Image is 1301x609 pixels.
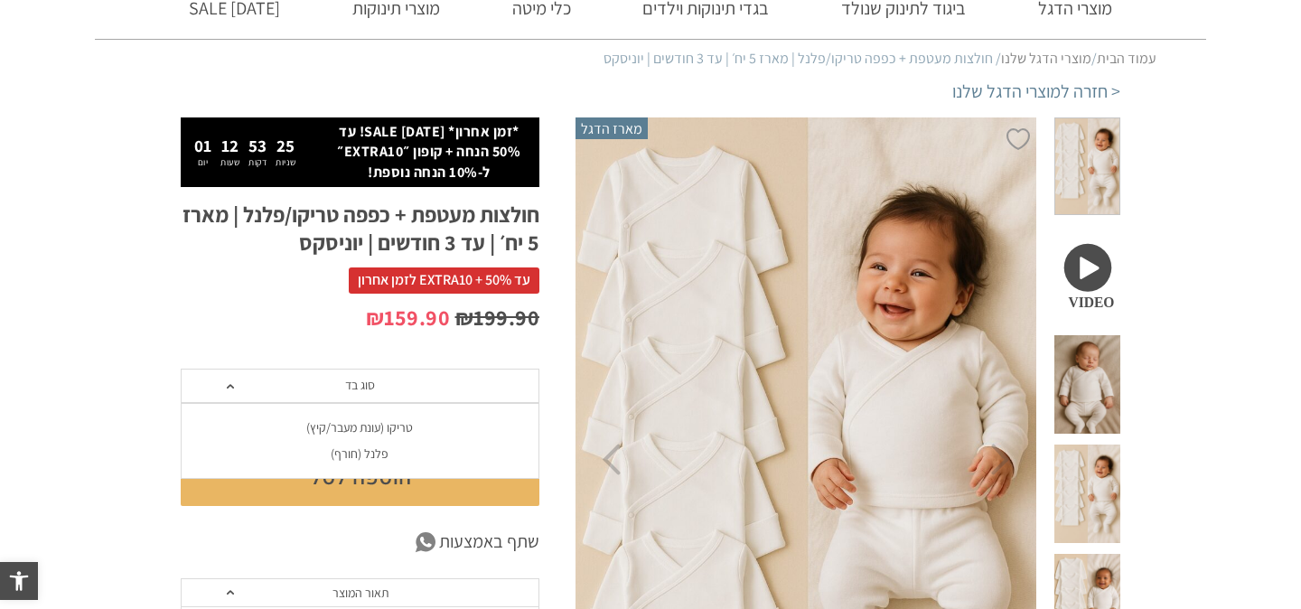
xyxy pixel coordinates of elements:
p: יום [194,158,211,167]
div: טריקו (עונת מעבר/קיץ) [180,420,538,436]
span: ₪ [366,303,385,332]
nav: Breadcrumb [145,49,1156,69]
bdi: 159.90 [366,303,451,332]
a: תאור המוצר [182,579,538,607]
span: עד 50% + EXTRA10 לזמן אחרון [349,267,539,293]
bdi: 199.90 [455,303,540,332]
span: מארז הדגל [576,117,648,139]
span: 01 [194,135,211,156]
a: מוצרי הדגל שלנו [1001,49,1091,68]
span: שתף באמצעות [439,529,539,556]
div: פלנל (חורף) [180,446,538,462]
button: Previous [602,444,621,475]
span: סוג בד [345,377,375,393]
p: *זמן אחרון* [DATE] SALE! עד 50% הנחה + קופון ״EXTRA10״ ל-10% הנחה נוספת! [328,122,530,183]
span: ₪ [455,303,474,332]
p: דקות [248,158,267,167]
p: שניות [276,158,296,167]
a: עמוד הבית [1097,49,1156,68]
a: שתף באמצעות [181,529,539,556]
p: שעות [220,158,239,167]
button: Next [991,444,1010,475]
span: 53 [248,135,267,156]
span: 25 [276,135,295,156]
span: 12 [221,135,239,156]
h1: חולצות מעטפת + כפפה טריקו/פלנל | מארז 5 יח׳ | עד 3 חודשים | יוניסקס [181,201,539,257]
a: < חזרה למוצרי הדגל שלנו [952,79,1120,104]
